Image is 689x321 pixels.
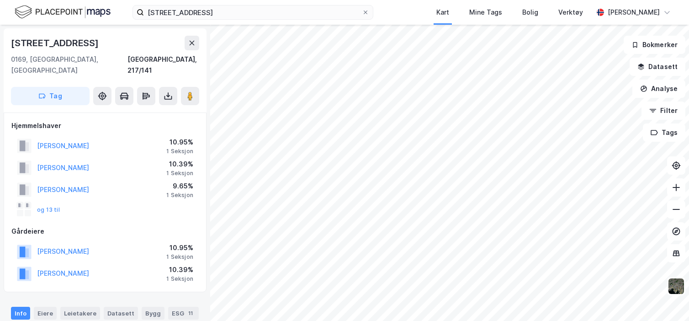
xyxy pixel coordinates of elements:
button: Tags [643,123,685,142]
div: Leietakere [60,307,100,320]
div: Gårdeiere [11,226,199,237]
button: Analyse [632,80,685,98]
div: 9.65% [166,181,193,192]
div: [STREET_ADDRESS] [11,36,101,50]
div: 1 Seksjon [166,148,193,155]
div: Bygg [142,307,164,320]
div: [PERSON_NAME] [608,7,660,18]
div: 10.95% [166,242,193,253]
div: 1 Seksjon [166,170,193,177]
div: Info [11,307,30,320]
div: 11 [186,309,195,318]
button: Datasett [630,58,685,76]
div: Datasett [104,307,138,320]
div: 10.95% [166,137,193,148]
div: Kart [436,7,449,18]
div: 10.39% [166,264,193,275]
div: Eiere [34,307,57,320]
div: 1 Seksjon [166,253,193,261]
div: [GEOGRAPHIC_DATA], 217/141 [127,54,199,76]
button: Bokmerker [624,36,685,54]
div: Hjemmelshaver [11,120,199,131]
div: Bolig [522,7,538,18]
button: Tag [11,87,90,105]
iframe: Chat Widget [643,277,689,321]
button: Filter [641,102,685,120]
div: 1 Seksjon [166,275,193,283]
div: 0169, [GEOGRAPHIC_DATA], [GEOGRAPHIC_DATA] [11,54,127,76]
div: 1 Seksjon [166,192,193,199]
div: ESG [168,307,199,320]
img: logo.f888ab2527a4732fd821a326f86c7f29.svg [15,4,111,20]
div: Verktøy [558,7,583,18]
input: Søk på adresse, matrikkel, gårdeiere, leietakere eller personer [144,5,362,19]
div: Mine Tags [469,7,502,18]
div: 10.39% [166,159,193,170]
